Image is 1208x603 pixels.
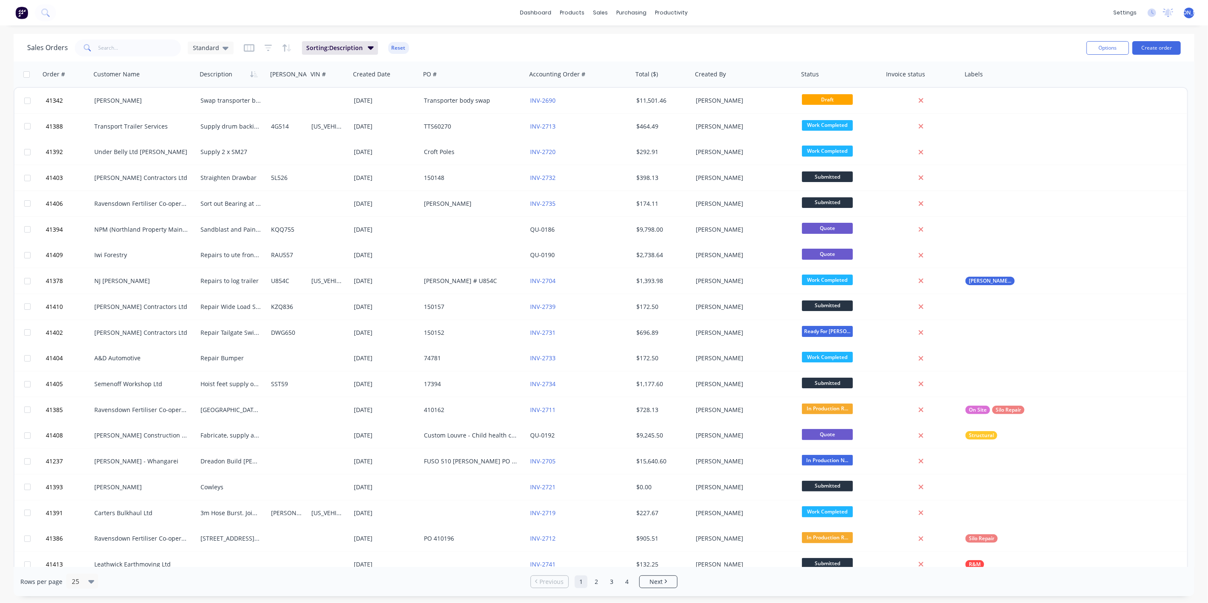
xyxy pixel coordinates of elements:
div: [PERSON_NAME] Contractors Ltd [94,174,189,182]
button: 41406 [43,191,94,216]
button: Silo Repair [965,534,998,543]
div: Sort out Bearing at [PERSON_NAME] [200,199,261,208]
span: 41408 [46,431,63,440]
div: Transport Trailer Services [94,122,189,131]
span: Quote [802,223,853,233]
div: Ravensdown Fertiliser Co-operative [94,406,189,414]
span: Rows per page [20,578,62,586]
div: 74781 [424,354,518,362]
span: Work Completed [802,146,853,156]
a: INV-2720 [530,148,556,156]
span: 41402 [46,328,63,337]
button: R&M [965,560,984,569]
div: [GEOGRAPHIC_DATA] [STREET_ADDRESS][PERSON_NAME] [200,406,261,414]
span: 41410 [46,303,63,311]
div: Order # [42,70,65,79]
span: Submitted [802,197,853,208]
span: 41385 [46,406,63,414]
div: Invoice status [886,70,925,79]
div: $132.25 [636,560,686,569]
div: [PERSON_NAME] [424,199,518,208]
div: products [556,6,589,19]
button: Reset [388,42,409,54]
div: [PERSON_NAME]# [270,70,322,79]
div: [DATE] [354,560,417,569]
div: $15,640.60 [636,457,686,466]
div: Swap transporter body onto existing FUSO 8x4 Truck [200,96,261,105]
div: Carters Bulkhaul Ltd [94,509,189,517]
div: [DATE] [354,225,417,234]
div: Repairs to log trailer [200,277,261,285]
a: INV-2719 [530,509,556,517]
div: Repair Tailgate Swing around Hinge [200,328,261,337]
div: [DATE] [354,354,417,362]
a: Page 3 [605,575,618,588]
div: Leathwick Earthmoving Ltd [94,560,189,569]
span: Sorting: Description [306,44,363,52]
div: [US_VEHICLE_IDENTIFICATION_NUMBER] [311,509,345,517]
span: Structural [969,431,994,440]
a: INV-2735 [530,199,556,208]
div: Description [200,70,232,79]
div: [PERSON_NAME] [696,122,790,131]
div: Semenoff Workshop Ltd [94,380,189,388]
span: Submitted [802,378,853,388]
span: In Production R... [802,404,853,414]
ul: Pagination [527,575,681,588]
div: [DATE] [354,431,417,440]
a: Next page [640,578,677,586]
div: [PERSON_NAME] [696,174,790,182]
div: KQQ755 [271,225,303,234]
button: 41394 [43,217,94,242]
div: 150152 [424,328,518,337]
div: TTS60270 [424,122,518,131]
span: Work Completed [802,120,853,131]
div: [DATE] [354,406,417,414]
div: Cowleys [200,483,261,491]
div: 410162 [424,406,518,414]
div: $172.50 [636,303,686,311]
div: Under Belly Ltd [PERSON_NAME] [94,148,189,156]
span: 41378 [46,277,63,285]
div: NJ [PERSON_NAME] [94,277,189,285]
button: 41385 [43,397,94,423]
div: RAU557 [271,251,303,259]
div: [PERSON_NAME] # HNK344 [271,509,303,517]
a: Page 2 [590,575,603,588]
a: INV-2733 [530,354,556,362]
div: SST59 [271,380,303,388]
div: Status [801,70,819,79]
div: Repairs to ute front bull bar [200,251,261,259]
span: Submitted [802,171,853,182]
div: Supply drum backing plates set of 4 [200,122,261,131]
span: Previous [540,578,564,586]
button: Structural [965,431,997,440]
a: INV-2739 [530,303,556,311]
span: 41386 [46,534,63,543]
div: KZQ836 [271,303,303,311]
a: INV-2711 [530,406,556,414]
div: Created Date [353,70,390,79]
a: INV-2732 [530,174,556,182]
div: $696.89 [636,328,686,337]
div: Custom Louvre - Child health centre [424,431,518,440]
div: [DATE] [354,534,417,543]
button: 41405 [43,371,94,397]
div: productivity [651,6,692,19]
button: 41237 [43,449,94,474]
div: A&D Automotive [94,354,189,362]
button: On SiteSilo Repair [965,406,1025,414]
div: 4G514 [271,122,303,131]
div: [PERSON_NAME] [94,483,189,491]
div: Total ($) [635,70,658,79]
span: Silo Repair [969,534,994,543]
div: 17394 [424,380,518,388]
button: 41409 [43,242,94,268]
span: 41413 [46,560,63,569]
div: $0.00 [636,483,686,491]
div: [STREET_ADDRESS] Repair Silo S1080 [200,534,261,543]
span: Submitted [802,300,853,311]
div: DWG650 [271,328,303,337]
div: [PERSON_NAME] [696,457,790,466]
span: Submitted [802,558,853,569]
